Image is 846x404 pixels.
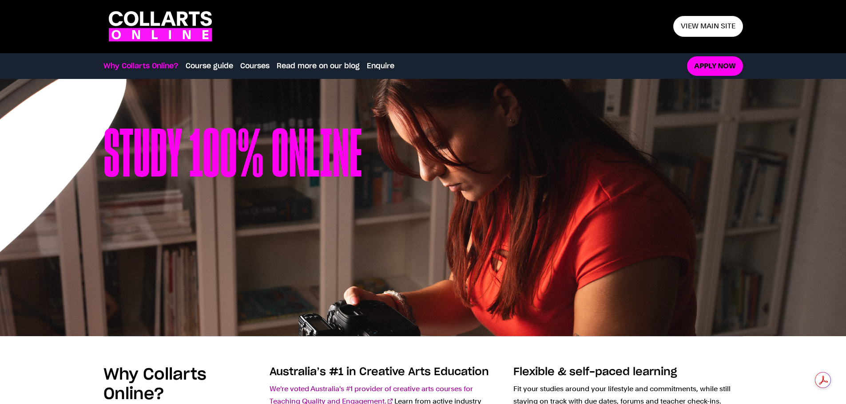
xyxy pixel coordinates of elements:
h3: Flexible & self-paced learning [513,365,743,379]
a: Why Collarts Online? [103,61,179,71]
a: Read more on our blog [277,61,360,71]
a: Apply now [687,56,743,76]
h3: Australia’s #1 in Creative Arts Education [270,365,499,379]
a: Enquire [367,61,394,71]
a: Course guide [186,61,233,71]
h2: Why Collarts Online? [103,365,259,404]
a: View main site [673,16,743,37]
a: Courses [240,61,270,71]
h1: Study 100% online [103,123,362,292]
